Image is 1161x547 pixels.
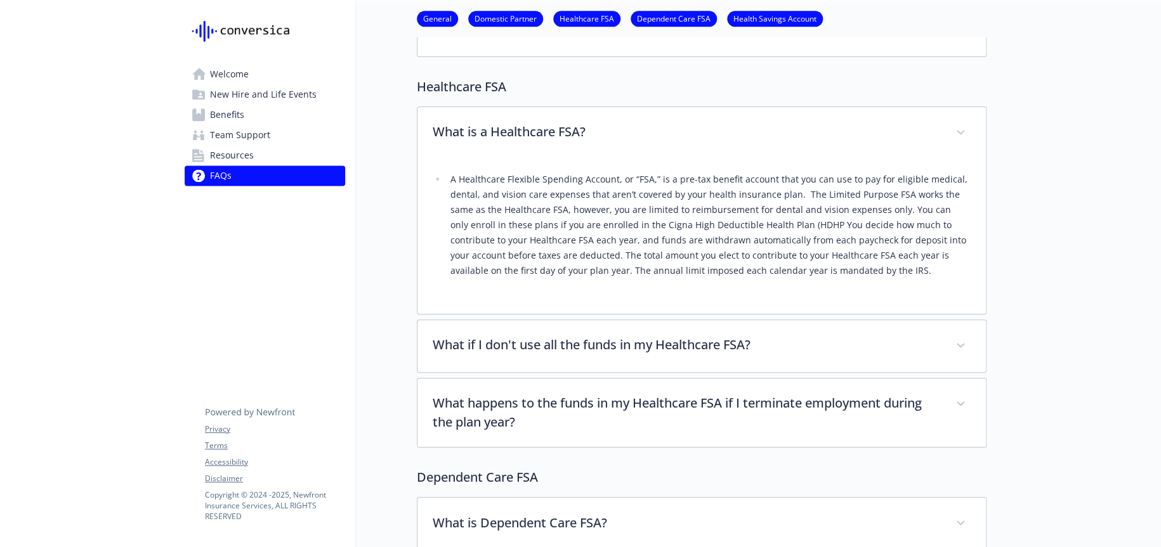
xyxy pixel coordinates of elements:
[205,440,344,451] a: Terms
[727,12,823,24] a: Health Savings Account
[205,489,344,522] p: Copyright © 2024 - 2025 , Newfront Insurance Services, ALL RIGHTS RESERVED
[468,12,543,24] a: Domestic Partner
[417,159,986,314] div: What is a Healthcare FSA?
[447,172,971,278] li: A Healthcare Flexible Spending Account, or “FSA,” is a pre-tax benefit account that you can use t...
[185,145,345,165] a: Resources
[631,12,717,24] a: Dependent Care FSA
[185,84,345,105] a: New Hire and Life Events
[185,105,345,125] a: Benefits
[433,335,940,354] p: What if I don't use all the funds in my Healthcare FSA?
[210,165,232,186] span: FAQs
[417,320,986,372] div: What if I don't use all the funds in my Healthcare FSA?
[210,64,249,84] span: Welcome
[417,107,986,159] div: What is a Healthcare FSA?
[417,77,987,96] p: Healthcare FSA
[205,423,344,435] a: Privacy
[417,378,986,447] div: What happens to the funds in my Healthcare FSA if I terminate employment during the plan year?
[210,125,270,145] span: Team Support
[210,84,317,105] span: New Hire and Life Events
[210,105,244,125] span: Benefits
[433,513,940,532] p: What is Dependent Care FSA?
[417,468,987,487] p: Dependent Care FSA
[205,473,344,484] a: Disclaimer
[417,12,458,24] a: General
[185,64,345,84] a: Welcome
[185,165,345,186] a: FAQs
[185,125,345,145] a: Team Support
[553,12,620,24] a: Healthcare FSA
[433,394,940,432] p: What happens to the funds in my Healthcare FSA if I terminate employment during the plan year?
[210,145,254,165] span: Resources
[433,122,940,141] p: What is a Healthcare FSA?
[205,456,344,468] a: Accessibility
